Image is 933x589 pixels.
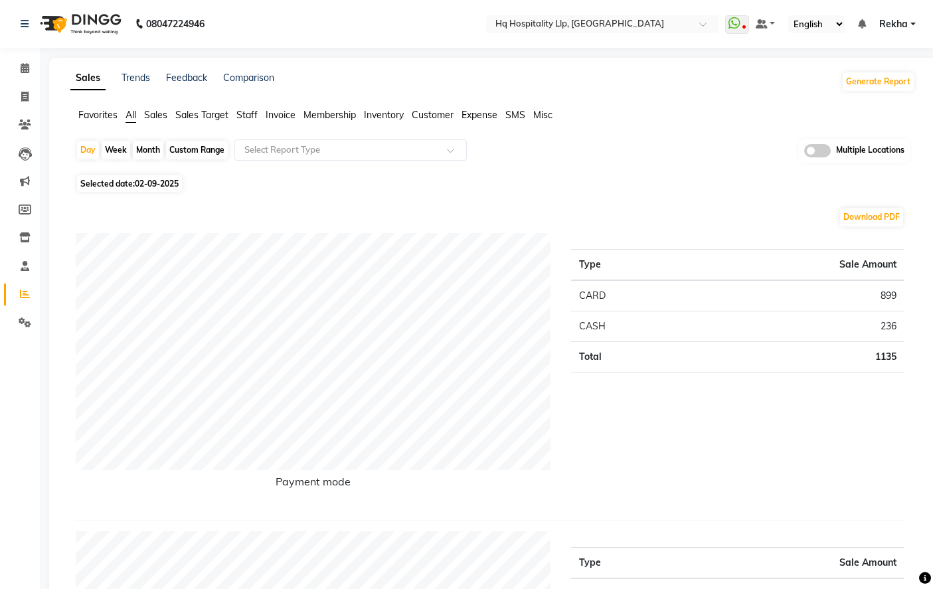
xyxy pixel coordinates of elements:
[755,547,904,578] th: Sale Amount
[144,109,167,121] span: Sales
[571,547,756,578] th: Type
[76,475,551,493] h6: Payment mode
[364,109,404,121] span: Inventory
[879,17,908,31] span: Rekha
[840,208,903,226] button: Download PDF
[462,109,497,121] span: Expense
[843,72,914,91] button: Generate Report
[571,249,694,280] th: Type
[836,144,904,157] span: Multiple Locations
[693,280,904,311] td: 899
[693,311,904,341] td: 236
[102,141,130,159] div: Week
[70,66,106,90] a: Sales
[77,141,99,159] div: Day
[78,109,118,121] span: Favorites
[133,141,163,159] div: Month
[77,175,182,192] span: Selected date:
[571,311,694,341] td: CASH
[693,249,904,280] th: Sale Amount
[122,72,150,84] a: Trends
[146,5,205,42] b: 08047224946
[166,141,228,159] div: Custom Range
[533,109,552,121] span: Misc
[266,109,296,121] span: Invoice
[571,341,694,372] td: Total
[135,179,179,189] span: 02-09-2025
[236,109,258,121] span: Staff
[303,109,356,121] span: Membership
[175,109,228,121] span: Sales Target
[412,109,454,121] span: Customer
[126,109,136,121] span: All
[505,109,525,121] span: SMS
[223,72,274,84] a: Comparison
[693,341,904,372] td: 1135
[34,5,125,42] img: logo
[166,72,207,84] a: Feedback
[571,280,694,311] td: CARD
